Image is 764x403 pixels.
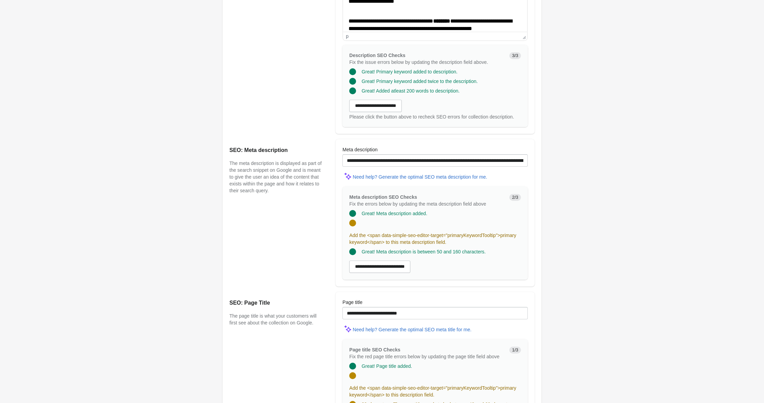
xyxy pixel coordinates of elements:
span: Add the <span data-simple-seo-editor-target="primaryKeywordTooltip">primary keyword</span> to thi... [349,233,516,245]
div: Need help? Generate the optimal SEO meta description for me. [353,174,487,180]
span: 2/3 [509,194,521,201]
p: The meta description is displayed as part of the search snippet on Google and is meant to give th... [229,160,322,194]
span: Page title SEO Checks [349,347,400,352]
div: Press the Up and Down arrow keys to resize the editor. [520,32,527,40]
div: p [346,33,349,39]
span: Great! Meta description is between 50 and 160 characters. [362,249,485,254]
span: Great! Primary keyword added twice to the description. [362,79,478,84]
span: Great! Page title added. [362,363,412,369]
p: Fix the red page title errors below by updating the page title field above [349,353,504,360]
span: Description SEO Checks [349,53,405,58]
p: The page title is what your customers will first see about the collection on Google. [229,312,322,326]
span: Great! Added atleast 200 words to description. [362,88,459,94]
button: Need help? Generate the optimal SEO meta title for me. [350,323,474,336]
span: Add the <span data-simple-seo-editor-target="primaryKeywordTooltip">primary keyword</span> to thi... [349,385,516,398]
div: Need help? Generate the optimal SEO meta title for me. [353,327,471,332]
img: MagicMinor-0c7ff6cd6e0e39933513fd390ee66b6c2ef63129d1617a7e6fa9320d2ce6cec8.svg [342,171,353,181]
img: MagicMinor-0c7ff6cd6e0e39933513fd390ee66b6c2ef63129d1617a7e6fa9320d2ce6cec8.svg [342,323,353,334]
h2: SEO: Page Title [229,299,322,307]
span: Meta description SEO Checks [349,194,417,200]
div: Please click the button above to recheck SEO errors for collection description. [349,113,521,120]
p: Fix the issue errors below by updating the description field above. [349,59,504,66]
span: Great! Primary keyword added to description. [362,69,457,74]
button: Need help? Generate the optimal SEO meta description for me. [350,171,490,183]
span: Great! Meta description added. [362,211,427,216]
p: Fix the errors below by updating the meta description field above [349,200,504,207]
label: Page title [342,299,362,306]
span: 1/3 [509,347,521,353]
h2: SEO: Meta description [229,146,322,154]
span: 3/3 [509,52,521,59]
label: Meta description [342,146,378,153]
